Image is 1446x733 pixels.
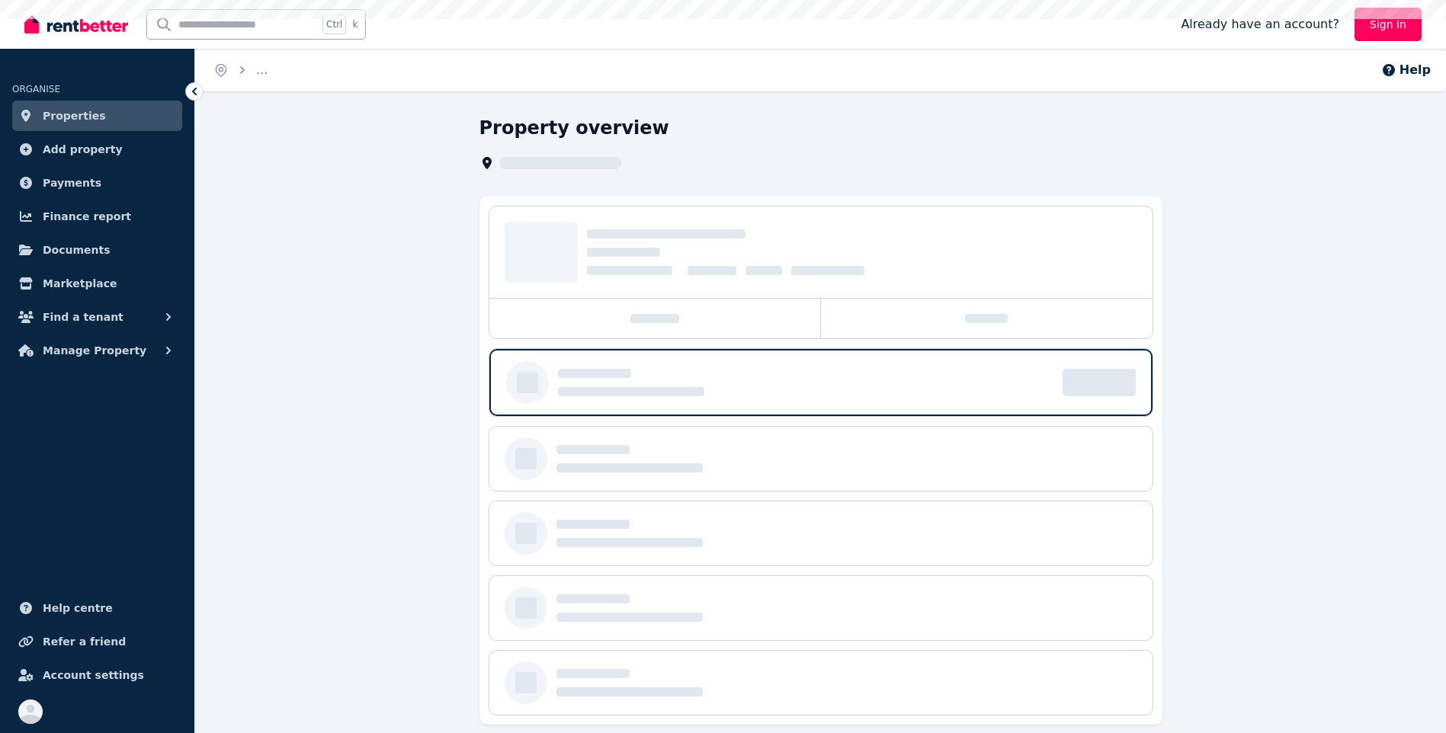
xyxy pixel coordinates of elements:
[12,302,182,332] button: Find a tenant
[43,207,131,226] span: Finance report
[43,241,111,259] span: Documents
[1355,8,1422,41] a: Sign In
[12,168,182,198] a: Payments
[43,599,113,617] span: Help centre
[43,274,117,293] span: Marketplace
[12,101,182,131] a: Properties
[12,335,182,366] button: Manage Property
[1181,15,1339,34] span: Already have an account?
[256,62,268,77] span: ...
[43,107,106,125] span: Properties
[1381,61,1431,79] button: Help
[12,660,182,690] a: Account settings
[12,134,182,165] a: Add property
[352,18,357,30] span: k
[322,14,346,34] span: Ctrl
[12,626,182,657] a: Refer a friend
[479,116,669,140] h1: Property overview
[24,13,128,36] img: RentBetter
[43,632,126,651] span: Refer a friend
[43,341,146,360] span: Manage Property
[43,308,123,326] span: Find a tenant
[12,201,182,232] a: Finance report
[12,593,182,623] a: Help centre
[43,140,123,158] span: Add property
[12,235,182,265] a: Documents
[43,174,101,192] span: Payments
[195,49,286,91] nav: Breadcrumb
[12,268,182,299] a: Marketplace
[12,84,60,94] span: ORGANISE
[43,666,144,684] span: Account settings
